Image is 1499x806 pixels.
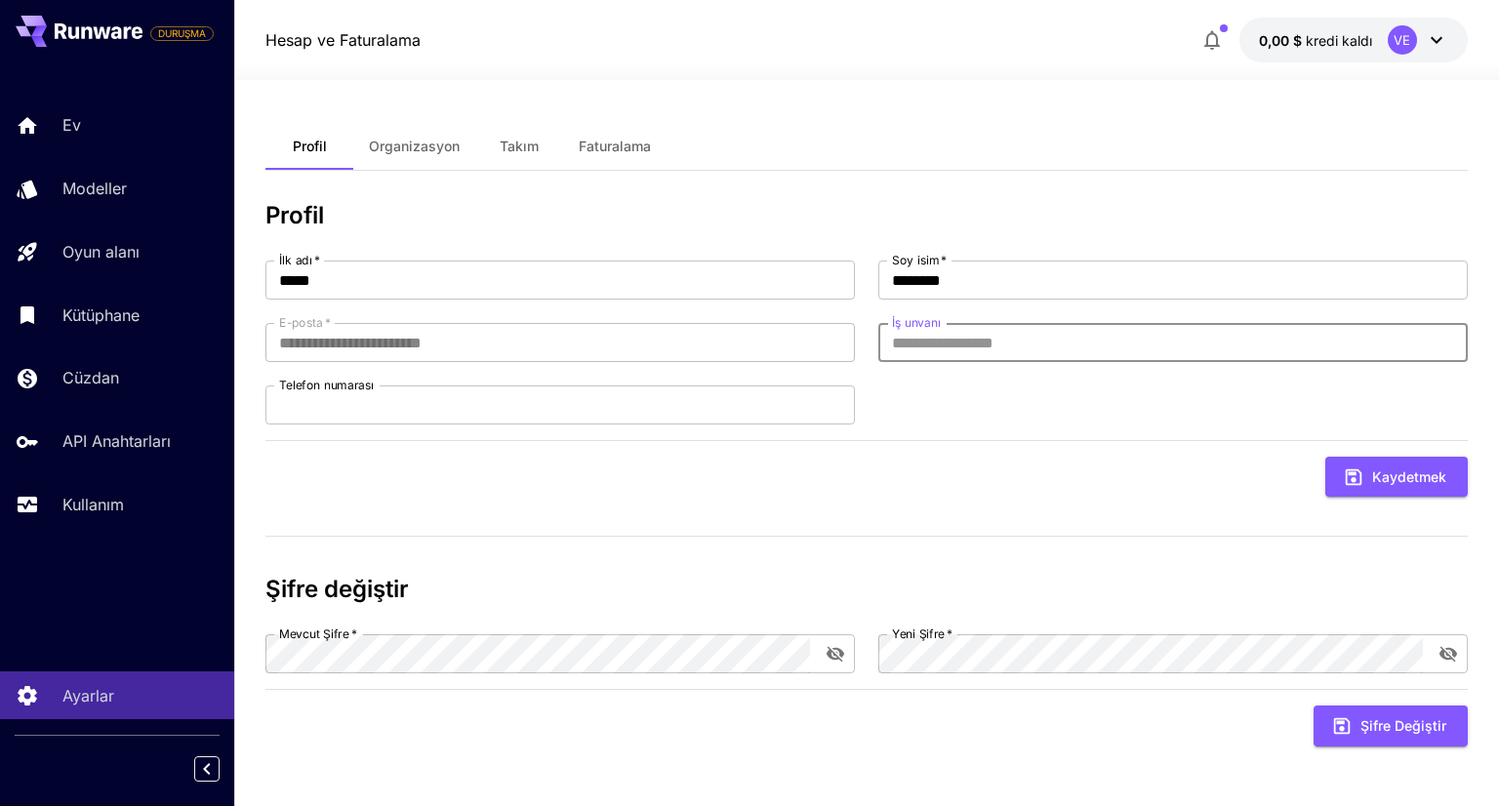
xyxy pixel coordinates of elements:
font: Takım [500,138,539,154]
button: Kenar çubuğunu daralt [194,756,220,782]
div: Kenar çubuğunu daralt [209,751,234,786]
font: Ev [62,115,81,135]
font: Kaydetmek [1372,468,1446,485]
font: Profil [293,138,327,154]
font: Mevcut Şifre [279,626,348,641]
font: VE [1394,32,1410,48]
font: kredi kaldı [1306,32,1372,49]
font: API Anahtarları [62,431,171,451]
font: Modeller [62,179,127,198]
font: Telefon numarası [279,378,374,392]
font: Soy isim [892,253,939,267]
font: Kullanım [62,495,124,514]
font: Hesap ve Faturalama [265,30,421,50]
div: $0.00 [1259,30,1372,51]
font: Oyun alanı [62,242,140,262]
button: Kaydetmek [1325,457,1468,497]
font: Profil [265,201,324,229]
button: $0.00VE [1239,18,1468,62]
font: Kütüphane [62,305,140,325]
font: Cüzdan [62,368,119,387]
font: DURUŞMA [158,27,206,39]
font: Şifre değiştir [1360,717,1446,734]
span: Platformun tüm işlevlerini etkinleştirmek için ödeme kartınızı ekleyin. [150,21,214,45]
button: Şifre değiştir [1314,705,1468,746]
font: Yeni Şifre [892,626,945,641]
font: Ayarlar [62,686,114,705]
font: 0,00 $ [1259,32,1302,49]
button: şifre görünürlüğünü değiştir [1431,636,1466,671]
font: Şifre değiştir [265,575,409,603]
nav: ekmek kırıntısı [265,28,421,52]
button: şifre görünürlüğünü değiştir [818,636,853,671]
a: Hesap ve Faturalama [265,28,421,52]
font: E-posta [279,315,322,330]
font: Faturalama [579,138,651,154]
font: Organizasyon [369,138,460,154]
font: İlk adı [279,253,312,267]
font: İş unvanı [892,315,941,330]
